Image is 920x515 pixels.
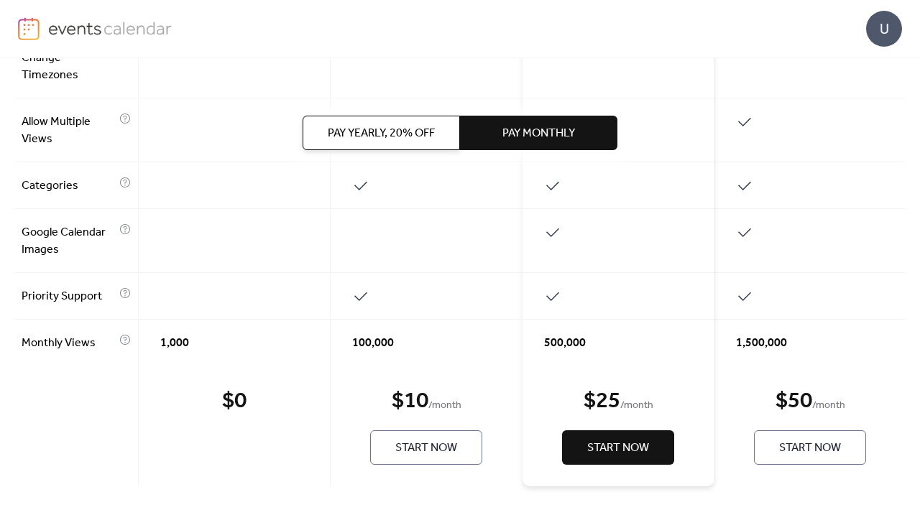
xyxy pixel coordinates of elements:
span: Categories [22,177,116,195]
span: Monthly Views [22,335,116,352]
span: 1,500,000 [736,335,787,352]
span: 500,000 [544,335,586,352]
img: logo-type [48,17,172,39]
span: Priority Support [22,288,116,305]
span: 1,000 [160,335,189,352]
img: logo [18,17,40,40]
span: / month [620,397,653,414]
span: Google Calendar Images [22,224,116,259]
div: U [866,11,902,47]
span: / month [812,397,845,414]
button: Pay Monthly [460,116,617,150]
button: Start Now [754,430,866,465]
span: 100,000 [352,335,394,352]
div: $ 0 [222,387,247,416]
div: $ 50 [776,387,812,416]
span: Pay Monthly [502,125,575,142]
button: Pay Yearly, 20% off [303,116,460,150]
span: Allow Visitors to Change Timezones [22,32,116,84]
div: $ 10 [392,387,428,416]
span: Start Now [395,440,457,457]
span: Start Now [587,440,649,457]
div: $ 25 [584,387,620,416]
span: / month [428,397,461,414]
span: Pay Yearly, 20% off [328,125,435,142]
button: Start Now [370,430,482,465]
span: Start Now [779,440,841,457]
button: Start Now [562,430,674,465]
span: Allow Multiple Views [22,113,116,148]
